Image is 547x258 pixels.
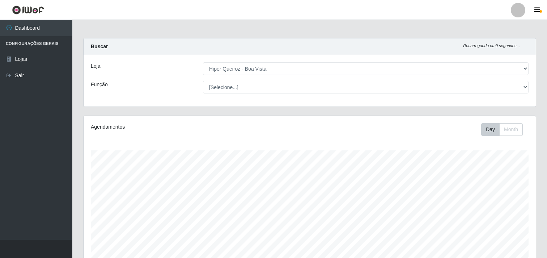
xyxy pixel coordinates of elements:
img: CoreUI Logo [12,5,44,14]
button: Month [499,123,523,136]
strong: Buscar [91,43,108,49]
label: Loja [91,62,100,70]
i: Recarregando em 9 segundos... [463,43,520,48]
div: Agendamentos [91,123,267,131]
label: Função [91,81,108,88]
div: Toolbar with button groups [481,123,529,136]
button: Day [481,123,500,136]
div: First group [481,123,523,136]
